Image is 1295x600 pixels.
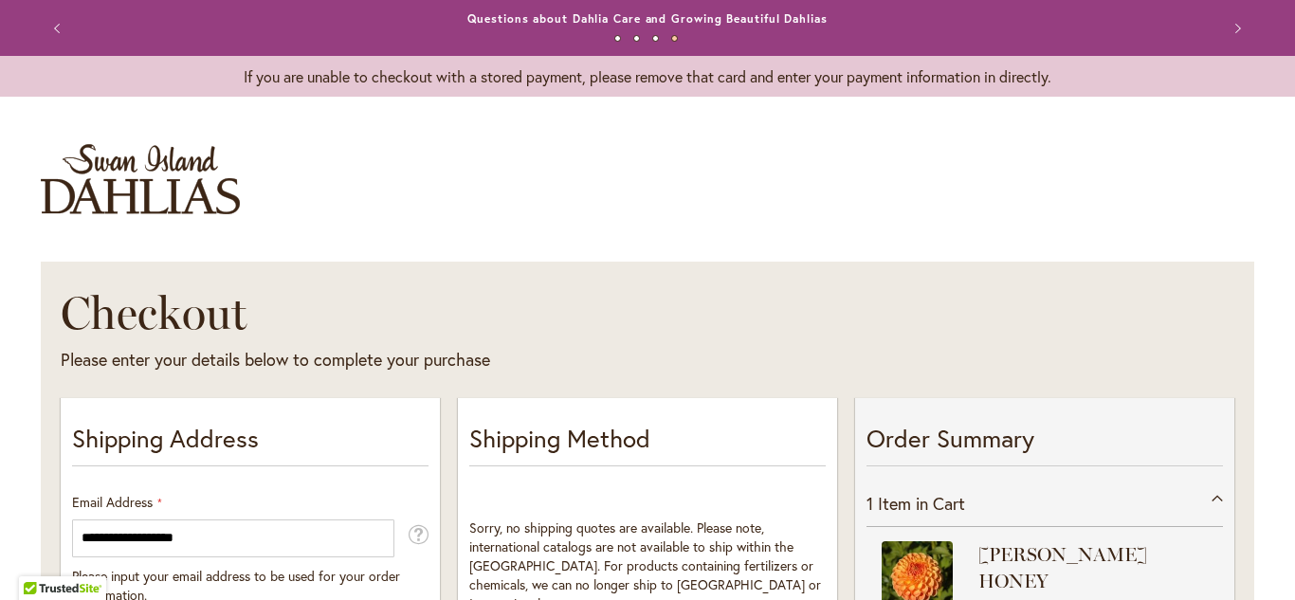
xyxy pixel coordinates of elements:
[652,35,659,42] button: 3 of 4
[978,541,1204,594] strong: [PERSON_NAME] HONEY
[866,492,873,515] span: 1
[41,144,240,214] a: store logo
[1216,9,1254,47] button: Next
[866,421,1223,466] p: Order Summary
[878,492,965,515] span: Item in Cart
[467,11,827,26] a: Questions about Dahlia Care and Growing Beautiful Dahlias
[614,35,621,42] button: 1 of 4
[61,284,894,341] h1: Checkout
[61,348,894,373] div: Please enter your details below to complete your purchase
[671,35,678,42] button: 4 of 4
[14,533,67,586] iframe: Launch Accessibility Center
[633,35,640,42] button: 2 of 4
[469,421,826,466] p: Shipping Method
[72,493,153,511] span: Email Address
[72,421,429,466] p: Shipping Address
[41,65,1254,87] p: If you are unable to checkout with a stored payment, please remove that card and enter your payme...
[41,9,79,47] button: Previous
